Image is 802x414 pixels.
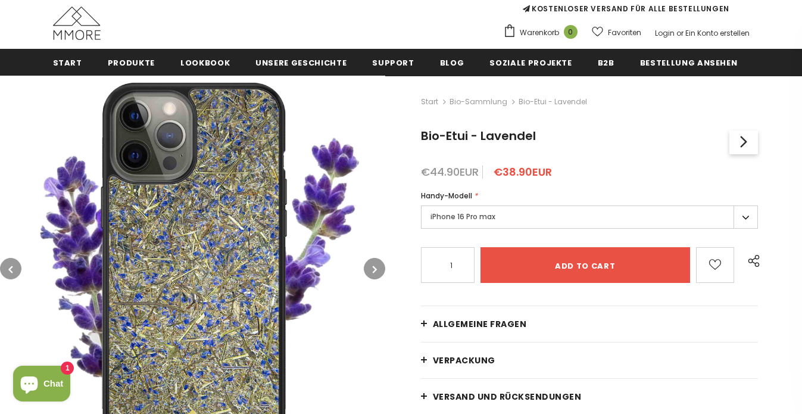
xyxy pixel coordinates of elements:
a: B2B [598,49,614,76]
a: Start [421,95,438,109]
span: Lookbook [180,57,230,69]
span: Allgemeine Fragen [433,318,527,330]
a: Allgemeine Fragen [421,306,759,342]
a: Produkte [108,49,155,76]
span: Bestellung ansehen [640,57,738,69]
a: Login [655,28,675,38]
label: iPhone 16 Pro max [421,206,759,229]
span: 0 [564,25,578,39]
a: Bestellung ansehen [640,49,738,76]
img: MMORE Cases [53,7,101,40]
span: or [676,28,684,38]
span: €44.90EUR [421,164,479,179]
span: Versand und Rücksendungen [433,391,582,403]
inbox-online-store-chat: Shopify online store chat [10,366,74,404]
a: Unsere Geschichte [255,49,347,76]
a: Bio-Sammlung [450,97,507,107]
span: €38.90EUR [494,164,552,179]
a: Ein Konto erstellen [685,28,750,38]
span: Start [53,57,82,69]
span: Warenkorb [520,27,559,39]
a: Support [372,49,414,76]
span: Handy-Modell [421,191,472,201]
a: Soziale Projekte [489,49,572,76]
a: Favoriten [592,22,641,43]
span: VERPACKUNG [433,354,495,366]
a: Warenkorb 0 [503,24,583,42]
span: Soziale Projekte [489,57,572,69]
span: B2B [598,57,614,69]
span: Favoriten [608,27,641,39]
a: Blog [440,49,464,76]
span: Support [372,57,414,69]
a: Lookbook [180,49,230,76]
span: Produkte [108,57,155,69]
span: Bio-Etui - Lavendel [421,127,536,144]
span: Blog [440,57,464,69]
input: Add to cart [480,247,690,283]
a: VERPACKUNG [421,343,759,378]
a: Start [53,49,82,76]
span: Bio-Etui - Lavendel [519,95,587,109]
span: Unsere Geschichte [255,57,347,69]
